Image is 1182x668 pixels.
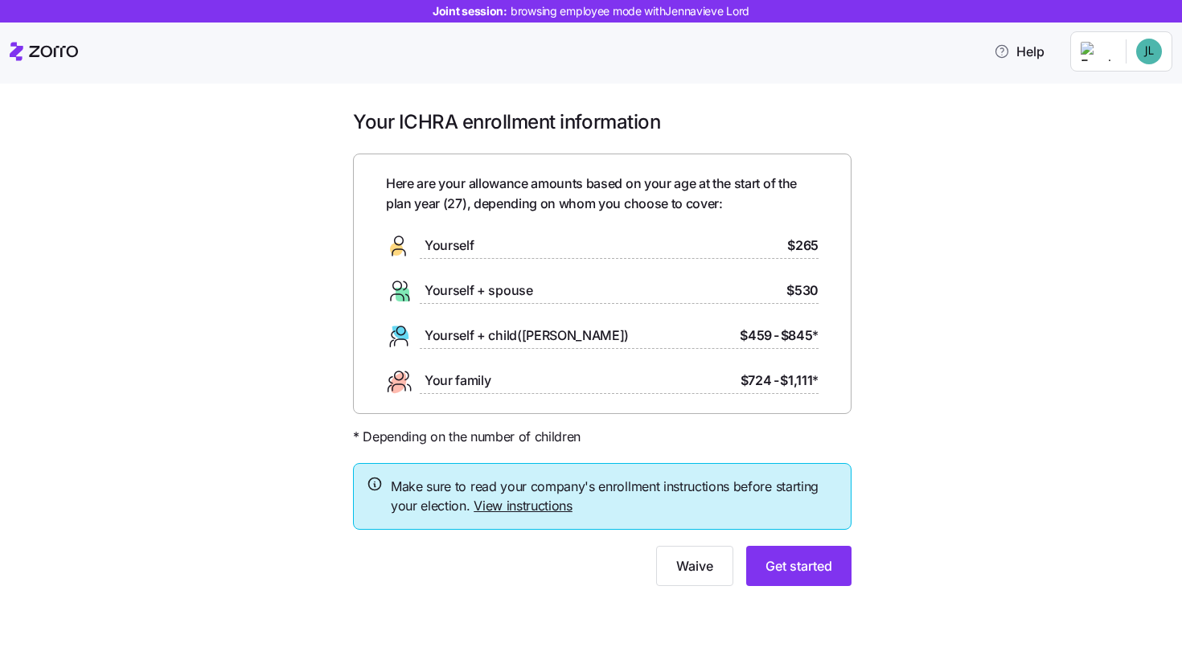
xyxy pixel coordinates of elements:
[765,556,832,576] span: Get started
[774,326,779,346] span: -
[994,42,1045,61] span: Help
[741,371,772,391] span: $724
[474,498,573,514] a: View instructions
[425,371,490,391] span: Your family
[1136,39,1162,64] img: 5a1b62789c3ea53aa79888edf97f7b15
[787,236,819,256] span: $265
[981,35,1057,68] button: Help
[746,546,852,586] button: Get started
[786,281,819,301] span: $530
[511,3,749,19] span: browsing employee mode with Jennavieve Lord
[353,109,852,134] h1: Your ICHRA enrollment information
[774,371,779,391] span: -
[353,427,581,447] span: * Depending on the number of children
[433,3,749,19] span: Joint session:
[780,371,819,391] span: $1,111
[656,546,733,586] button: Waive
[425,326,629,346] span: Yourself + child([PERSON_NAME])
[1081,42,1113,61] img: Employer logo
[425,281,533,301] span: Yourself + spouse
[386,174,819,214] span: Here are your allowance amounts based on your age at the start of the plan year ( 27 ), depending...
[676,556,713,576] span: Waive
[781,326,819,346] span: $845
[425,236,474,256] span: Yourself
[391,477,838,517] span: Make sure to read your company's enrollment instructions before starting your election.
[740,326,772,346] span: $459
